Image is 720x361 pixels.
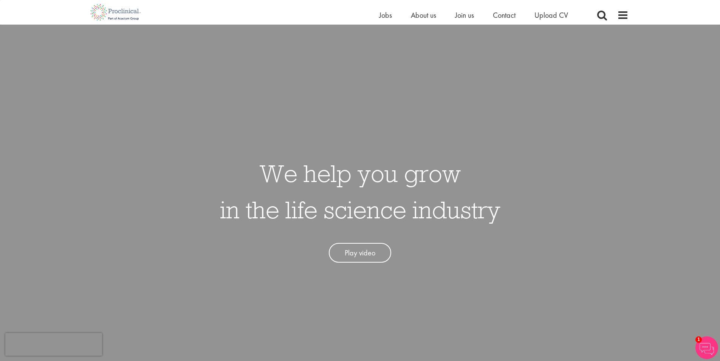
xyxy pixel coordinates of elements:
[695,336,702,343] span: 1
[455,10,474,20] a: Join us
[329,243,391,263] a: Play video
[534,10,568,20] a: Upload CV
[493,10,516,20] a: Contact
[411,10,436,20] a: About us
[695,336,718,359] img: Chatbot
[379,10,392,20] a: Jobs
[220,155,500,228] h1: We help you grow in the life science industry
